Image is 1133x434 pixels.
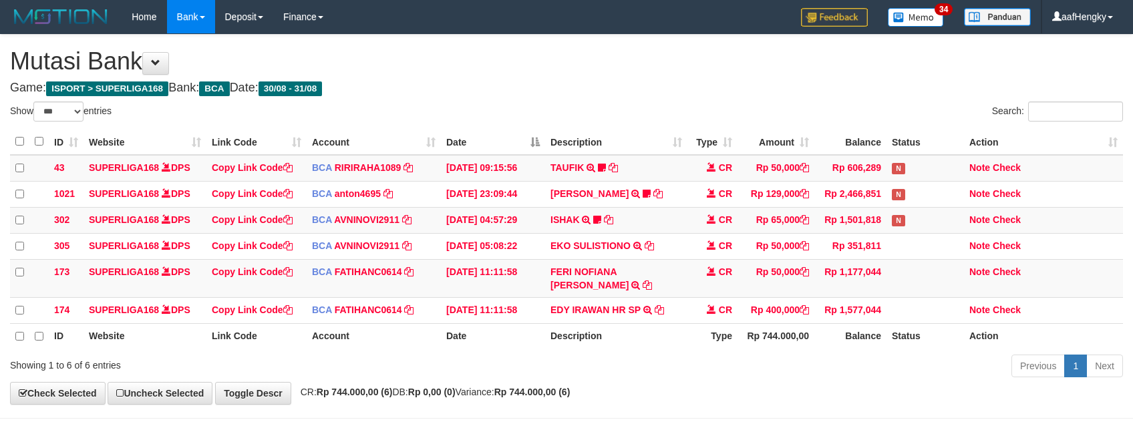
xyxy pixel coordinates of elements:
span: Has Note [892,215,905,226]
a: Copy Link Code [212,162,293,173]
a: Copy Link Code [212,240,293,251]
span: CR [719,188,732,199]
span: BCA [312,188,332,199]
label: Show entries [10,101,112,122]
a: Previous [1011,355,1065,377]
a: Check [993,240,1021,251]
td: DPS [84,233,206,259]
span: 34 [935,3,953,15]
a: Note [969,240,990,251]
a: Copy TAUFIK to clipboard [609,162,618,173]
td: DPS [84,181,206,207]
span: CR [719,240,732,251]
a: Copy ISHAK to clipboard [604,214,613,225]
a: Copy FERI NOFIANA SETYA to clipboard [643,280,652,290]
span: Has Note [892,163,905,174]
a: TAUFIK [550,162,584,173]
span: 174 [54,304,69,315]
th: ID [49,323,84,349]
strong: Rp 744.000,00 (6) [317,387,393,397]
td: Rp 1,577,044 [814,297,886,323]
td: [DATE] 23:09:44 [441,181,545,207]
th: Amount: activate to sort column ascending [738,129,814,155]
a: Copy anton4695 to clipboard [383,188,393,199]
a: Copy RIRIRAHA1089 to clipboard [403,162,413,173]
a: Copy Rp 400,000 to clipboard [800,304,809,315]
a: Toggle Descr [215,382,291,405]
span: CR [719,304,732,315]
th: Link Code [206,323,307,349]
th: Description: activate to sort column ascending [545,129,687,155]
span: BCA [312,162,332,173]
a: Note [969,266,990,277]
a: FATIHANC0614 [335,266,402,277]
a: Copy EKO SULISTIONO to clipboard [645,240,654,251]
th: Status [886,323,964,349]
th: ID: activate to sort column ascending [49,129,84,155]
a: Copy Rp 50,000 to clipboard [800,162,809,173]
img: Feedback.jpg [801,8,868,27]
td: Rp 400,000 [738,297,814,323]
a: Copy Link Code [212,214,293,225]
td: Rp 351,811 [814,233,886,259]
a: Uncheck Selected [108,382,212,405]
th: Rp 744.000,00 [738,323,814,349]
label: Search: [992,101,1123,122]
a: anton4695 [335,188,381,199]
a: Check [993,304,1021,315]
a: Copy Link Code [212,266,293,277]
th: Date: activate to sort column descending [441,129,545,155]
td: [DATE] 09:15:56 [441,155,545,182]
td: [DATE] 05:08:22 [441,233,545,259]
a: Copy FATIHANC0614 to clipboard [404,266,414,277]
a: EKO SULISTIONO [550,240,631,251]
h4: Game: Bank: Date: [10,81,1123,95]
h1: Mutasi Bank [10,48,1123,75]
a: Check [993,214,1021,225]
span: Has Note [892,189,905,200]
span: 30/08 - 31/08 [259,81,323,96]
img: MOTION_logo.png [10,7,112,27]
strong: Rp 0,00 (0) [408,387,456,397]
td: DPS [84,259,206,297]
a: RIRIRAHA1089 [335,162,401,173]
td: DPS [84,155,206,182]
th: Status [886,129,964,155]
a: Copy AVNINOVI2911 to clipboard [402,214,412,225]
a: ISHAK [550,214,580,225]
a: AVNINOVI2911 [334,214,399,225]
img: panduan.png [964,8,1031,26]
a: SUPERLIGA168 [89,266,159,277]
span: CR: DB: Variance: [294,387,571,397]
td: Rp 2,466,851 [814,181,886,207]
span: 302 [54,214,69,225]
a: FATIHANC0614 [335,304,402,315]
a: [PERSON_NAME] [550,188,629,199]
input: Search: [1028,101,1123,122]
span: 1021 [54,188,75,199]
td: [DATE] 11:11:58 [441,297,545,323]
a: Note [969,214,990,225]
th: Action: activate to sort column ascending [964,129,1123,155]
td: Rp 1,501,818 [814,207,886,233]
td: Rp 65,000 [738,207,814,233]
th: Type [687,323,738,349]
td: [DATE] 04:57:29 [441,207,545,233]
th: Description [545,323,687,349]
a: Check [993,266,1021,277]
a: Copy Link Code [212,188,293,199]
span: BCA [199,81,229,96]
a: Copy SRI BASUKI to clipboard [653,188,663,199]
a: EDY IRAWAN HR SP [550,304,641,315]
th: Action [964,323,1123,349]
strong: Rp 744.000,00 (6) [494,387,571,397]
th: Account [307,323,441,349]
span: 43 [54,162,65,173]
a: Copy AVNINOVI2911 to clipboard [402,240,412,251]
a: Note [969,162,990,173]
span: 173 [54,266,69,277]
td: Rp 606,289 [814,155,886,182]
span: 305 [54,240,69,251]
a: SUPERLIGA168 [89,188,159,199]
th: Balance [814,129,886,155]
